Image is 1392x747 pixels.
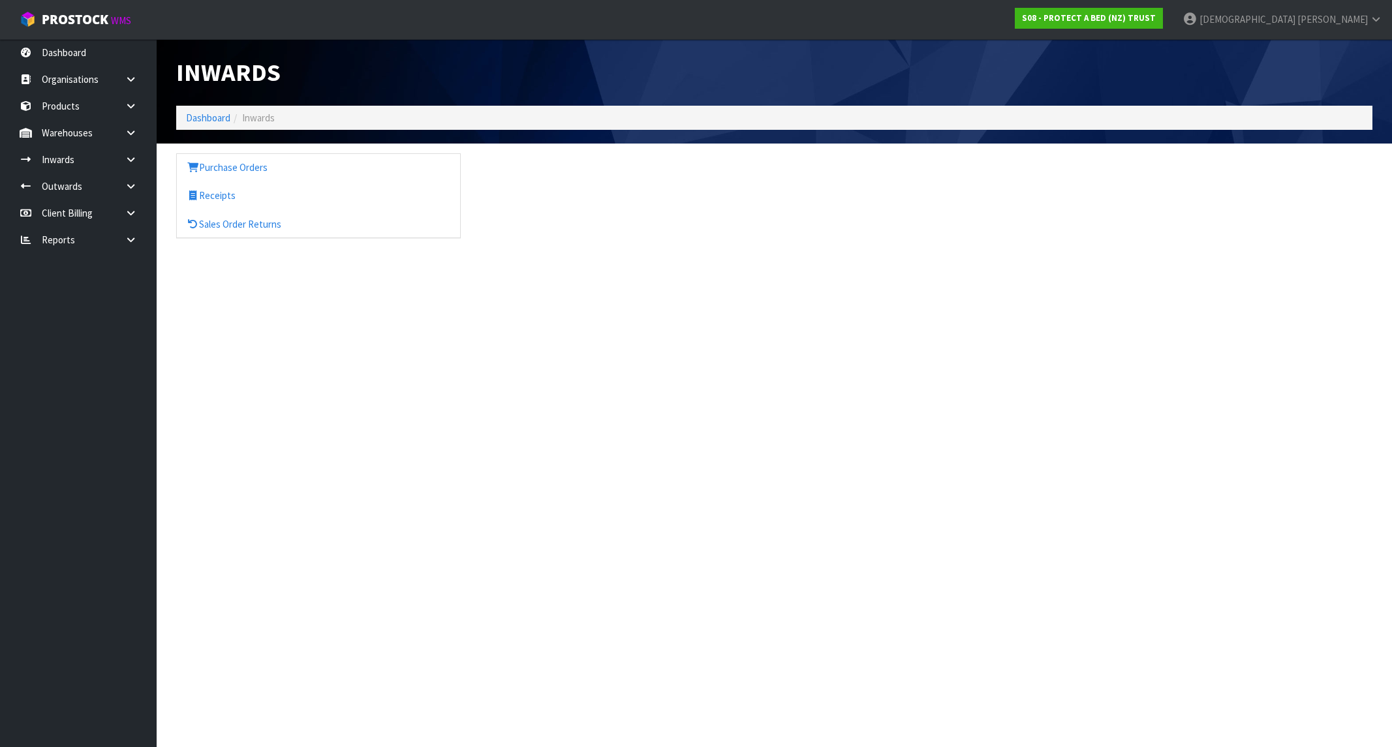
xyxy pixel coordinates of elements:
[176,57,281,87] span: Inwards
[242,112,275,124] span: Inwards
[186,112,230,124] a: Dashboard
[177,182,460,209] a: Receipts
[1015,8,1163,29] a: S08 - PROTECT A BED (NZ) TRUST
[111,14,131,27] small: WMS
[42,11,108,28] span: ProStock
[20,11,36,27] img: cube-alt.png
[1022,12,1156,23] strong: S08 - PROTECT A BED (NZ) TRUST
[177,211,460,237] a: Sales Order Returns
[177,154,460,181] a: Purchase Orders
[1199,13,1295,25] span: [DEMOGRAPHIC_DATA]
[1297,13,1368,25] span: [PERSON_NAME]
